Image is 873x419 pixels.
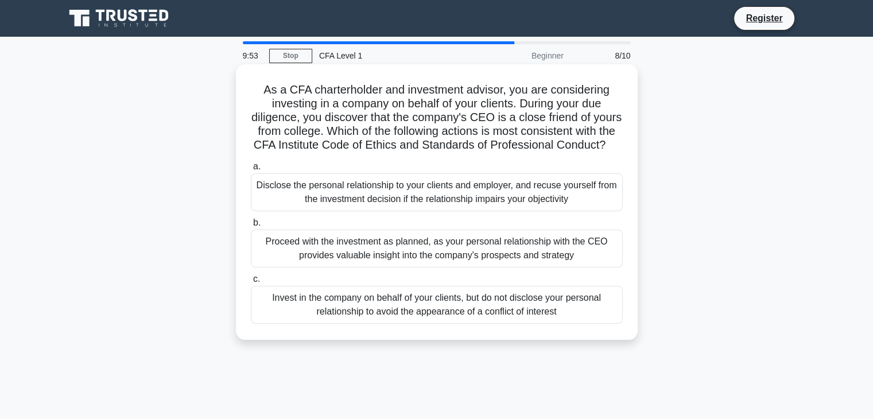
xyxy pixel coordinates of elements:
[739,11,789,25] a: Register
[253,161,261,171] span: a.
[253,218,261,227] span: b.
[312,44,470,67] div: CFA Level 1
[251,286,623,324] div: Invest in the company on behalf of your clients, but do not disclose your personal relationship t...
[251,173,623,211] div: Disclose the personal relationship to your clients and employer, and recuse yourself from the inv...
[269,49,312,63] a: Stop
[253,274,260,284] span: c.
[236,44,269,67] div: 9:53
[571,44,638,67] div: 8/10
[250,83,624,153] h5: As a CFA charterholder and investment advisor, you are considering investing in a company on beha...
[470,44,571,67] div: Beginner
[251,230,623,267] div: Proceed with the investment as planned, as your personal relationship with the CEO provides valua...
